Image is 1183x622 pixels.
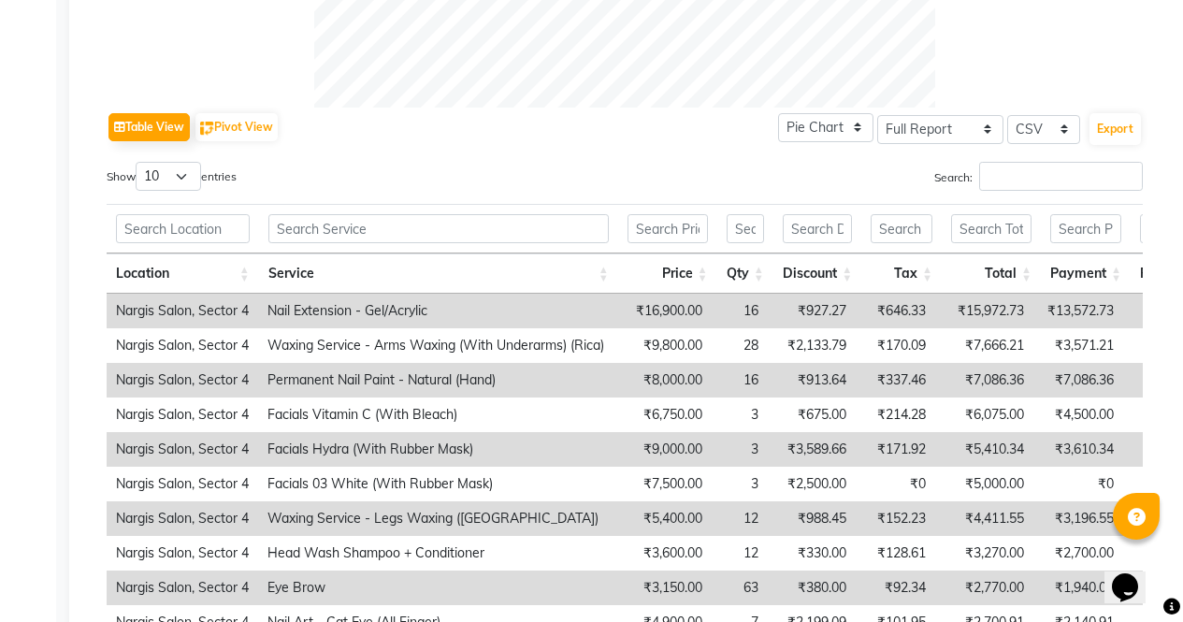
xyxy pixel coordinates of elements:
[768,571,856,605] td: ₹380.00
[1033,467,1123,501] td: ₹0
[712,571,768,605] td: 63
[1033,536,1123,571] td: ₹2,700.00
[107,162,237,191] label: Show entries
[258,398,613,432] td: Facials Vitamin C (With Bleach)
[107,467,258,501] td: Nargis Salon, Sector 4
[861,253,942,294] th: Tax: activate to sort column ascending
[856,501,935,536] td: ₹152.23
[268,214,609,243] input: Search Service
[712,363,768,398] td: 16
[935,363,1033,398] td: ₹7,086.36
[613,328,712,363] td: ₹9,800.00
[258,467,613,501] td: Facials 03 White (With Rubber Mask)
[856,294,935,328] td: ₹646.33
[258,432,613,467] td: Facials Hydra (With Rubber Mask)
[935,571,1033,605] td: ₹2,770.00
[935,467,1033,501] td: ₹5,000.00
[856,467,935,501] td: ₹0
[768,363,856,398] td: ₹913.64
[712,501,768,536] td: 12
[107,536,258,571] td: Nargis Salon, Sector 4
[856,363,935,398] td: ₹337.46
[1033,501,1123,536] td: ₹3,196.55
[1033,363,1123,398] td: ₹7,086.36
[613,398,712,432] td: ₹6,750.00
[258,294,613,328] td: Nail Extension - Gel/Acrylic
[107,294,258,328] td: Nargis Salon, Sector 4
[618,253,717,294] th: Price: activate to sort column ascending
[116,214,250,243] input: Search Location
[258,571,613,605] td: Eye Brow
[856,328,935,363] td: ₹170.09
[107,571,258,605] td: Nargis Salon, Sector 4
[613,363,712,398] td: ₹8,000.00
[107,432,258,467] td: Nargis Salon, Sector 4
[613,294,712,328] td: ₹16,900.00
[783,214,853,243] input: Search Discount
[136,162,201,191] select: Showentries
[712,432,768,467] td: 3
[107,398,258,432] td: Nargis Salon, Sector 4
[712,467,768,501] td: 3
[107,501,258,536] td: Nargis Salon, Sector 4
[717,253,773,294] th: Qty: activate to sort column ascending
[613,467,712,501] td: ₹7,500.00
[979,162,1143,191] input: Search:
[935,536,1033,571] td: ₹3,270.00
[856,536,935,571] td: ₹128.61
[768,328,856,363] td: ₹2,133.79
[107,253,259,294] th: Location: activate to sort column ascending
[613,571,712,605] td: ₹3,150.00
[1033,432,1123,467] td: ₹3,610.34
[107,363,258,398] td: Nargis Salon, Sector 4
[935,328,1033,363] td: ₹7,666.21
[768,501,856,536] td: ₹988.45
[195,113,278,141] button: Pivot View
[258,501,613,536] td: Waxing Service - Legs Waxing ([GEOGRAPHIC_DATA])
[613,536,712,571] td: ₹3,600.00
[259,253,618,294] th: Service: activate to sort column ascending
[1050,214,1121,243] input: Search Payment
[871,214,932,243] input: Search Tax
[768,536,856,571] td: ₹330.00
[768,432,856,467] td: ₹3,589.66
[712,294,768,328] td: 16
[712,398,768,432] td: 3
[258,328,613,363] td: Waxing Service - Arms Waxing (With Underarms) (Rica)
[1033,328,1123,363] td: ₹3,571.21
[1033,398,1123,432] td: ₹4,500.00
[1033,294,1123,328] td: ₹13,572.73
[856,571,935,605] td: ₹92.34
[613,432,712,467] td: ₹9,000.00
[942,253,1041,294] th: Total: activate to sort column ascending
[1033,571,1123,605] td: ₹1,940.00
[258,363,613,398] td: Permanent Nail Paint - Natural (Hand)
[856,398,935,432] td: ₹214.28
[712,536,768,571] td: 12
[107,328,258,363] td: Nargis Salon, Sector 4
[200,122,214,136] img: pivot.png
[1089,113,1141,145] button: Export
[773,253,862,294] th: Discount: activate to sort column ascending
[935,398,1033,432] td: ₹6,075.00
[613,501,712,536] td: ₹5,400.00
[951,214,1032,243] input: Search Total
[768,294,856,328] td: ₹927.27
[856,432,935,467] td: ₹171.92
[108,113,190,141] button: Table View
[727,214,764,243] input: Search Qty
[1041,253,1131,294] th: Payment: activate to sort column ascending
[934,162,1143,191] label: Search:
[712,328,768,363] td: 28
[258,536,613,571] td: Head Wash Shampoo + Conditioner
[935,432,1033,467] td: ₹5,410.34
[768,467,856,501] td: ₹2,500.00
[935,501,1033,536] td: ₹4,411.55
[1104,547,1164,603] iframe: chat widget
[628,214,708,243] input: Search Price
[768,398,856,432] td: ₹675.00
[935,294,1033,328] td: ₹15,972.73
